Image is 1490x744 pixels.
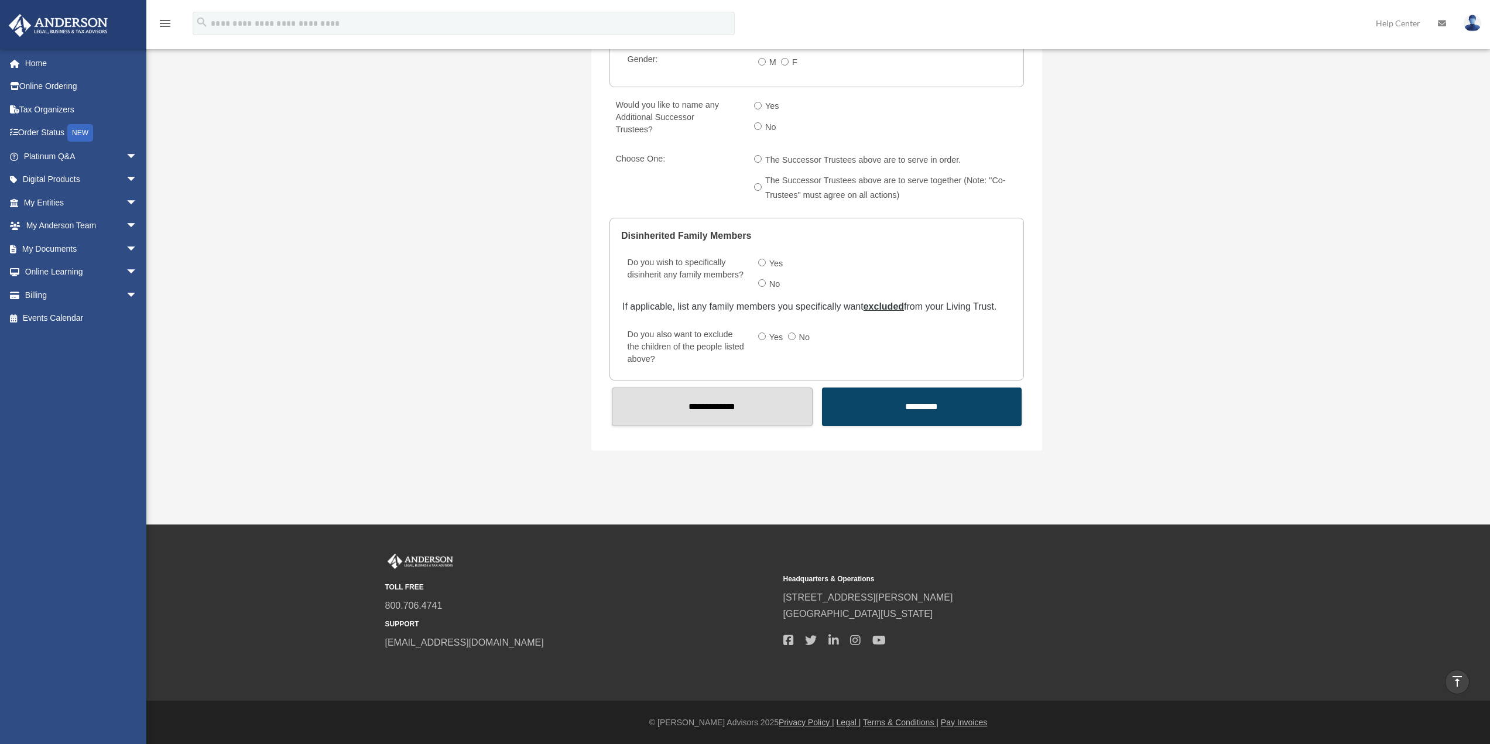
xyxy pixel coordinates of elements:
a: [EMAIL_ADDRESS][DOMAIN_NAME] [385,637,544,647]
label: Would you like to name any Additional Successor Trustees? [611,98,734,139]
label: Do you wish to specifically disinherit any family members? [622,255,749,296]
a: Legal | [837,718,861,727]
u: excluded [864,301,904,311]
a: Home [8,52,155,75]
i: search [196,16,208,29]
div: © [PERSON_NAME] Advisors 2025 [146,715,1490,730]
span: arrow_drop_down [126,237,149,261]
span: arrow_drop_down [126,168,149,192]
small: Headquarters & Operations [783,573,1173,585]
a: 800.706.4741 [385,601,443,611]
span: arrow_drop_down [126,214,149,238]
label: The Successor Trustees above are to serve in order. [762,151,966,170]
a: Order StatusNEW [8,121,155,145]
i: vertical_align_top [1450,674,1464,688]
img: Anderson Advisors Platinum Portal [385,554,455,569]
div: If applicable, list any family members you specifically want from your Living Trust. [622,299,1011,315]
img: User Pic [1464,15,1481,32]
i: menu [158,16,172,30]
a: vertical_align_top [1445,670,1470,694]
a: My Entitiesarrow_drop_down [8,191,155,214]
a: Privacy Policy | [779,718,834,727]
a: My Anderson Teamarrow_drop_down [8,214,155,238]
a: Tax Organizers [8,98,155,121]
a: Platinum Q&Aarrow_drop_down [8,145,155,168]
a: Events Calendar [8,307,155,330]
img: Anderson Advisors Platinum Portal [5,14,111,37]
a: Online Ordering [8,75,155,98]
a: Billingarrow_drop_down [8,283,155,307]
span: arrow_drop_down [126,191,149,215]
a: Terms & Conditions | [863,718,938,727]
label: No [796,328,815,347]
label: Choose One: [611,151,745,207]
label: Yes [766,255,788,273]
small: SUPPORT [385,618,775,630]
div: NEW [67,124,93,142]
a: Pay Invoices [941,718,987,727]
label: Yes [762,98,784,116]
label: The Successor Trustees above are to serve together (Note: "Co-Trustees" must agree on all actions) [762,172,1030,205]
legend: Disinherited Family Members [621,218,1012,253]
span: arrow_drop_down [126,283,149,307]
label: Gender: [622,52,749,74]
span: arrow_drop_down [126,145,149,169]
span: arrow_drop_down [126,260,149,284]
a: [STREET_ADDRESS][PERSON_NAME] [783,592,953,602]
small: TOLL FREE [385,581,775,594]
a: Digital Productsarrow_drop_down [8,168,155,191]
label: F [789,53,802,72]
label: M [766,53,781,72]
a: menu [158,20,172,30]
a: [GEOGRAPHIC_DATA][US_STATE] [783,609,933,619]
label: Do you also want to exclude the children of the people listed above? [622,327,749,368]
a: Online Learningarrow_drop_down [8,260,155,284]
label: No [762,118,781,137]
a: My Documentsarrow_drop_down [8,237,155,260]
label: No [766,275,785,294]
label: Yes [766,328,788,347]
